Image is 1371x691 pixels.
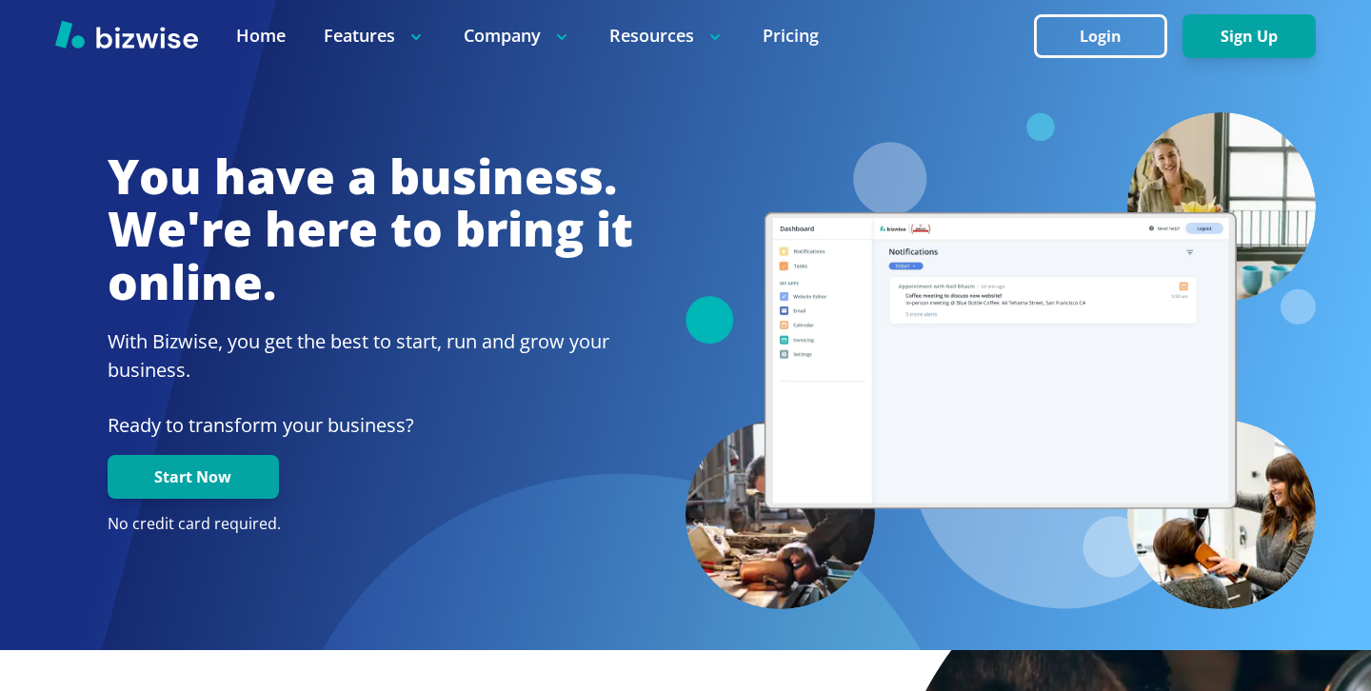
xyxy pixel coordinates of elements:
[1182,14,1316,58] button: Sign Up
[609,24,725,48] p: Resources
[763,24,819,48] a: Pricing
[108,455,279,499] button: Start Now
[1182,28,1316,46] a: Sign Up
[108,150,633,309] h1: You have a business. We're here to bring it online.
[236,24,286,48] a: Home
[1034,28,1182,46] a: Login
[55,20,198,49] img: Bizwise Logo
[108,327,633,385] h2: With Bizwise, you get the best to start, run and grow your business.
[464,24,571,48] p: Company
[108,468,279,486] a: Start Now
[108,514,633,535] p: No credit card required.
[108,411,633,440] p: Ready to transform your business?
[324,24,426,48] p: Features
[1034,14,1167,58] button: Login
